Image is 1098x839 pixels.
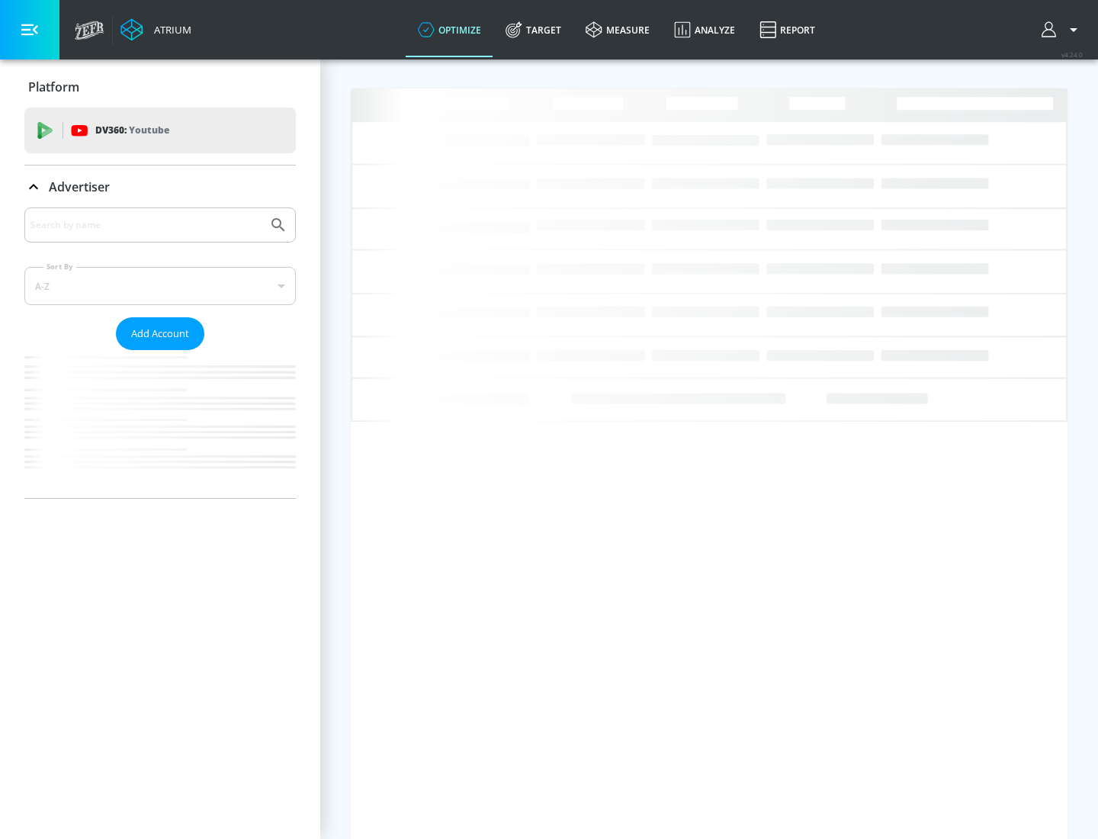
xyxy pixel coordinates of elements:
p: Youtube [129,122,169,138]
span: Add Account [131,325,189,342]
a: measure [573,2,662,57]
a: Atrium [120,18,191,41]
input: Search by name [30,215,262,235]
a: Target [493,2,573,57]
div: DV360: Youtube [24,108,296,153]
span: v 4.24.0 [1061,50,1083,59]
nav: list of Advertiser [24,350,296,498]
a: optimize [406,2,493,57]
a: Analyze [662,2,747,57]
button: Add Account [116,317,204,350]
div: A-Z [24,267,296,305]
p: Advertiser [49,178,110,195]
div: Platform [24,66,296,108]
a: Report [747,2,827,57]
p: Platform [28,79,79,95]
div: Advertiser [24,166,296,208]
div: Atrium [148,23,191,37]
div: Advertiser [24,207,296,498]
p: DV360: [95,122,169,139]
label: Sort By [43,262,76,272]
